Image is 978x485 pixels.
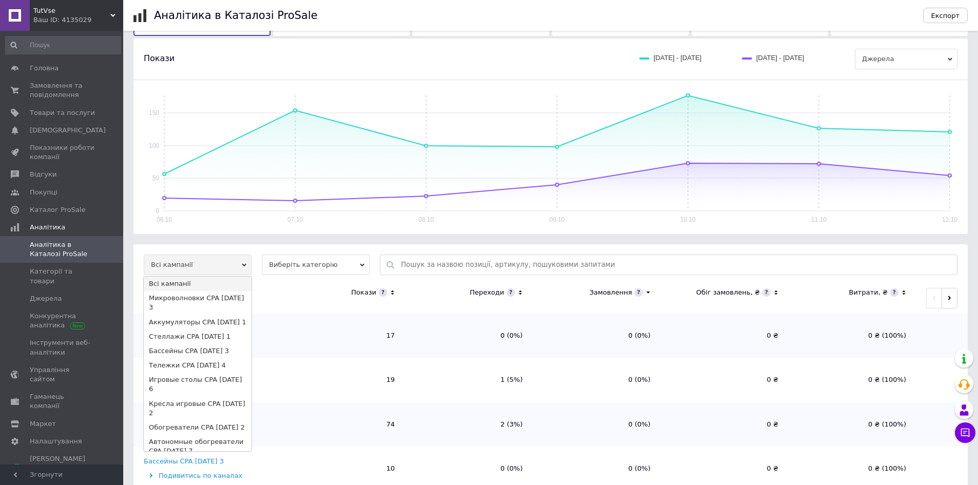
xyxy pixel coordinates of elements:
span: Інструменти веб-аналітики [30,338,95,357]
input: Пошук [5,36,121,54]
text: 12.10 [942,216,957,223]
td: 0 ₴ (100%) [789,314,916,358]
h1: Аналітика в Каталозі ProSale [154,9,317,22]
span: Управління сайтом [30,365,95,384]
text: 150 [149,109,159,117]
td: 17 [277,314,405,358]
span: Головна [30,64,59,73]
span: [PERSON_NAME] та рахунки [30,454,95,482]
span: Покази [144,53,175,64]
div: Бассейны CPA [DATE] 3 [144,457,224,466]
span: TutVse [33,6,110,15]
td: 19 [277,358,405,402]
span: Покупці [30,188,57,197]
td: 1 (5%) [405,358,533,402]
text: 100 [149,142,159,149]
span: Товари та послуги [30,108,95,118]
td: 0 (0%) [533,402,661,447]
text: 09.10 [549,216,565,223]
li: Микроволновки CPA [DATE] 3 [144,291,252,315]
span: Всі кампанії [144,255,252,275]
text: 10.10 [680,216,696,223]
td: 74 [277,402,405,447]
span: Виберіть категорію [262,255,370,275]
td: 0 ₴ (100%) [789,402,916,447]
span: Категорії та товари [30,267,95,285]
span: Замовлення та повідомлення [30,81,95,100]
td: 0 ₴ (100%) [789,358,916,402]
div: Обіг замовлень, ₴ [696,288,760,297]
span: Джерела [855,49,957,69]
li: Тележки CPA [DATE] 4 [144,358,252,373]
li: Обогреватели CPA [DATE] 2 [144,420,252,435]
td: 0 (0%) [533,358,661,402]
li: Стеллажи CPA [DATE] 1 [144,329,252,344]
div: Ваш ID: 4135029 [33,15,123,25]
text: 08.10 [418,216,434,223]
span: Відгуки [30,170,56,179]
li: Аккумуляторы CPA [DATE] 1 [144,315,252,329]
span: [DEMOGRAPHIC_DATA] [30,126,106,135]
div: Витрати, ₴ [849,288,888,297]
span: Аналітика в Каталозі ProSale [30,240,95,259]
text: 50 [152,174,160,182]
span: Каталог ProSale [30,205,85,215]
td: 2 (3%) [405,402,533,447]
td: 0 (0%) [405,314,533,358]
td: 0 ₴ [661,358,789,402]
span: Показники роботи компанії [30,143,95,162]
li: Игровые столы CPA [DATE] 6 [144,373,252,396]
text: 06.10 [157,216,172,223]
td: 0 ₴ [661,314,789,358]
li: Всі кампанії [144,277,252,291]
text: 07.10 [287,216,303,223]
button: Експорт [923,8,968,23]
div: Подивитись по каналах [144,471,275,480]
li: Кресла игровые CPA [DATE] 2 [144,397,252,420]
span: Конкурентна аналітика [30,312,95,330]
span: Експорт [931,12,960,20]
text: 0 [156,207,159,215]
div: Замовлення [589,288,632,297]
div: Переходи [470,288,504,297]
span: Налаштування [30,437,82,446]
div: Покази [351,288,376,297]
span: Аналітика [30,223,65,232]
span: Маркет [30,419,56,429]
button: Чат з покупцем [955,422,975,443]
td: 0 (0%) [533,314,661,358]
text: 11.10 [811,216,827,223]
input: Пошук за назвою позиції, артикулу, пошуковими запитами [401,255,952,275]
li: Автономные обогреватели CPA [DATE] 7 [144,435,252,458]
li: Бассейны CPA [DATE] 3 [144,344,252,358]
span: Джерела [30,294,62,303]
td: 0 ₴ [661,402,789,447]
span: Гаманець компанії [30,392,95,411]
